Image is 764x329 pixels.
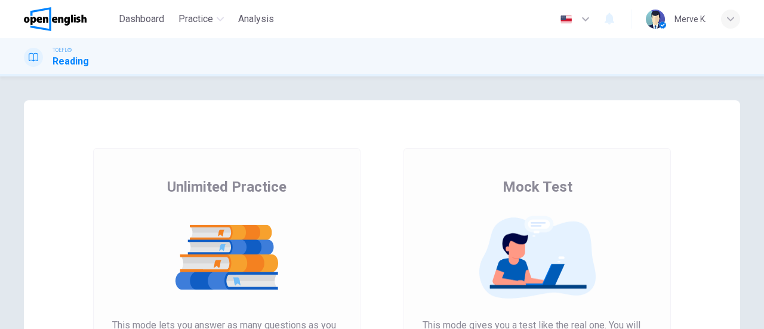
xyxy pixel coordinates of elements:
[167,177,286,196] span: Unlimited Practice
[646,10,665,29] img: Profile picture
[53,54,89,69] h1: Reading
[503,177,572,196] span: Mock Test
[238,12,274,26] span: Analysis
[53,46,72,54] span: TOEFL®
[233,8,279,30] button: Analysis
[114,8,169,30] button: Dashboard
[24,7,87,31] img: OpenEnglish logo
[119,12,164,26] span: Dashboard
[24,7,114,31] a: OpenEnglish logo
[174,8,229,30] button: Practice
[178,12,213,26] span: Practice
[559,15,574,24] img: en
[674,12,707,26] div: Merve K.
